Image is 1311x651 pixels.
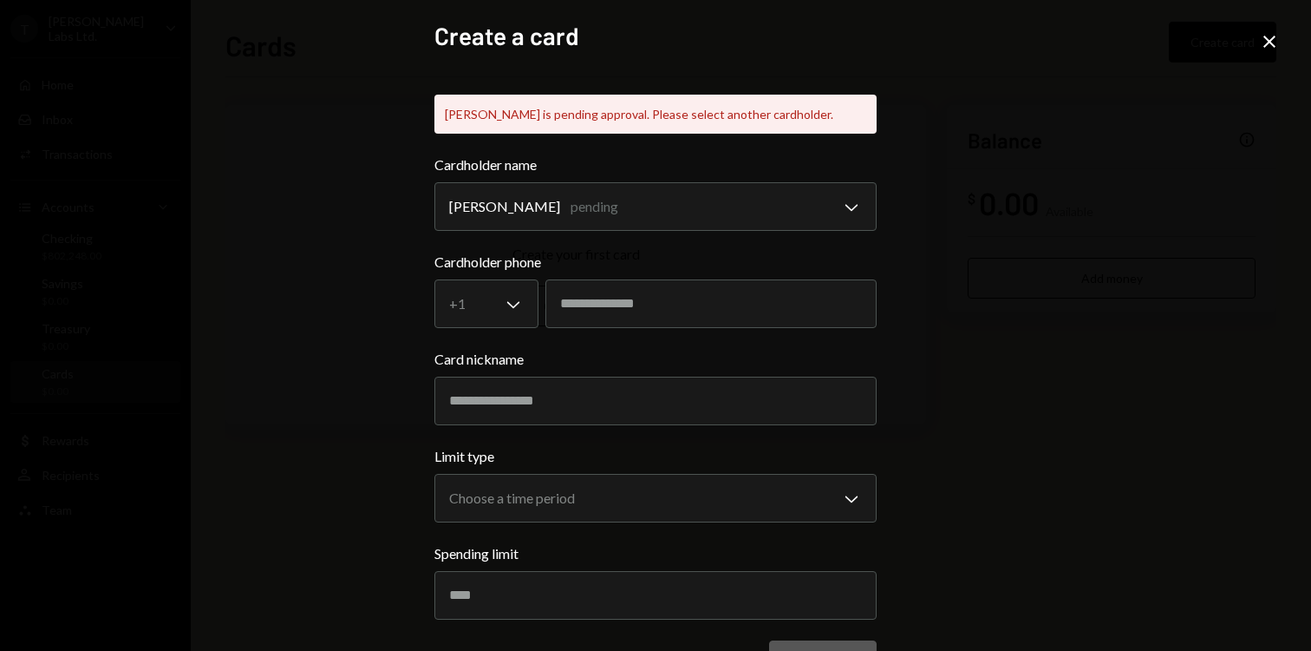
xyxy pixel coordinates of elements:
label: Cardholder phone [434,252,877,273]
div: [PERSON_NAME] is pending approval. Please select another cardholder. [434,95,877,134]
label: Spending limit [434,543,877,564]
button: Cardholder name [434,182,877,231]
div: pending [571,196,618,217]
h2: Create a card [434,19,877,53]
label: Card nickname [434,349,877,370]
label: Cardholder name [434,155,877,175]
label: Limit type [434,446,877,467]
button: Limit type [434,474,877,523]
